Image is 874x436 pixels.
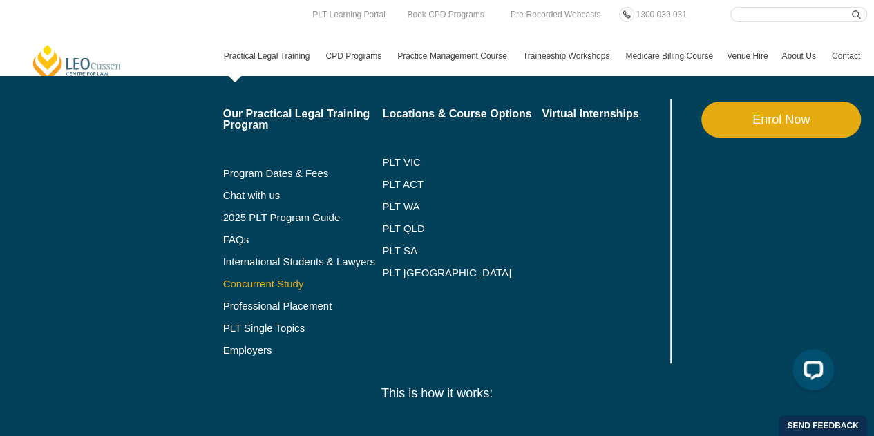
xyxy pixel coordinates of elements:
a: Enrol Now [701,102,861,138]
a: 1300 039 031 [632,7,690,22]
a: About Us [775,36,824,76]
a: PLT WA [382,201,507,212]
a: Book CPD Programs [403,7,487,22]
a: Venue Hire [720,36,775,76]
a: PLT QLD [382,223,542,234]
a: [PERSON_NAME] Centre for Law [31,44,123,83]
span: 1300 039 031 [636,10,686,19]
a: PLT Single Topics [223,323,383,334]
a: Pre-Recorded Webcasts [507,7,605,22]
a: 2025 PLT Program Guide [223,212,348,223]
a: CPD Programs [319,36,390,76]
a: Contact [825,36,867,76]
a: Traineeship Workshops [516,36,618,76]
a: PLT SA [382,245,542,256]
a: Employers [223,345,383,356]
a: Chat with us [223,190,383,201]
a: PLT [GEOGRAPHIC_DATA] [382,267,542,278]
a: Our Practical Legal Training Program [223,108,383,131]
a: PLT VIC [382,157,542,168]
iframe: LiveChat chat widget [781,343,839,401]
a: Medicare Billing Course [618,36,720,76]
a: Professional Placement [223,301,383,312]
a: Practice Management Course [390,36,516,76]
a: PLT Learning Portal [309,7,389,22]
a: FAQs [223,234,383,245]
a: Locations & Course Options [382,108,542,120]
a: International Students & Lawyers [223,256,383,267]
a: Concurrent Study [223,278,383,290]
a: Program Dates & Fees [223,168,383,179]
a: Practical Legal Training [217,36,319,76]
a: PLT ACT [382,179,542,190]
a: Virtual Internships [542,108,667,120]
